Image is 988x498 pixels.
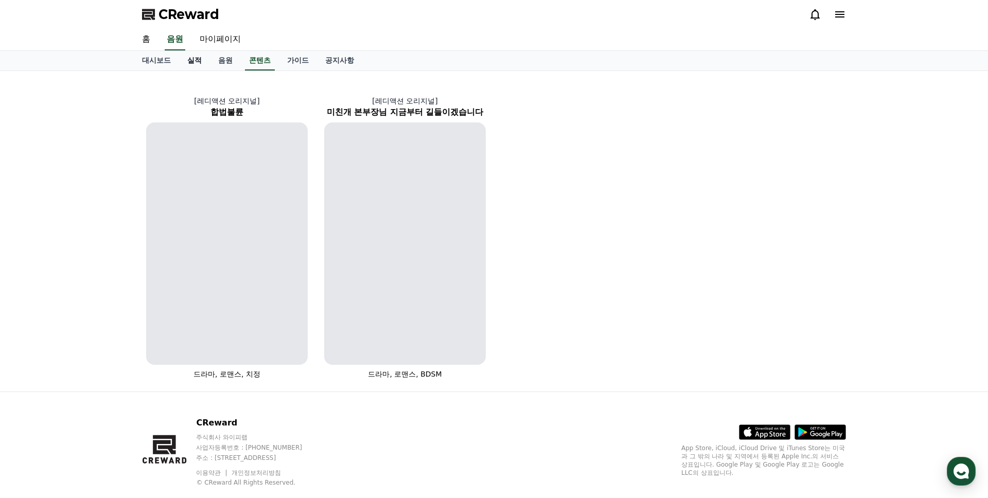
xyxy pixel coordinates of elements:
[316,87,494,387] a: [레디액션 오리지널] 미친개 본부장님 지금부터 길들이겠습니다 미친개 본부장님 지금부터 길들이겠습니다 [object Object] Logo 드라마, 로맨스, BDSM
[324,122,486,365] img: 미친개 본부장님 지금부터 길들이겠습니다
[133,326,198,352] a: 설정
[210,51,241,70] a: 음원
[681,444,846,477] p: App Store, iCloud, iCloud Drive 및 iTunes Store는 미국과 그 밖의 나라 및 지역에서 등록된 Apple Inc.의 서비스 상표입니다. Goo...
[138,87,316,387] a: [레디액션 오리지널] 합법불륜 합법불륜 [object Object] Logo 드라마, 로맨스, 치정
[232,469,281,476] a: 개인정보처리방침
[146,122,179,155] img: [object Object] Logo
[196,478,322,487] p: © CReward All Rights Reserved.
[196,417,322,429] p: CReward
[159,342,171,350] span: 설정
[138,96,316,106] p: [레디액션 오리지널]
[196,454,322,462] p: 주소 : [STREET_ADDRESS]
[146,122,308,365] img: 합법불륜
[94,342,107,350] span: 대화
[165,29,185,50] a: 음원
[193,370,260,378] span: 드라마, 로맨스, 치정
[134,51,179,70] a: 대시보드
[191,29,249,50] a: 마이페이지
[324,122,357,155] img: [object Object] Logo
[138,106,316,118] h2: 합법불륜
[316,96,494,106] p: [레디액션 오리지널]
[179,51,210,70] a: 실적
[3,326,68,352] a: 홈
[158,6,219,23] span: CReward
[196,469,228,476] a: 이용약관
[368,370,442,378] span: 드라마, 로맨스, BDSM
[142,6,219,23] a: CReward
[32,342,39,350] span: 홈
[317,51,362,70] a: 공지사항
[316,106,494,118] h2: 미친개 본부장님 지금부터 길들이겠습니다
[279,51,317,70] a: 가이드
[68,326,133,352] a: 대화
[196,443,322,452] p: 사업자등록번호 : [PHONE_NUMBER]
[134,29,158,50] a: 홈
[196,433,322,441] p: 주식회사 와이피랩
[245,51,275,70] a: 콘텐츠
